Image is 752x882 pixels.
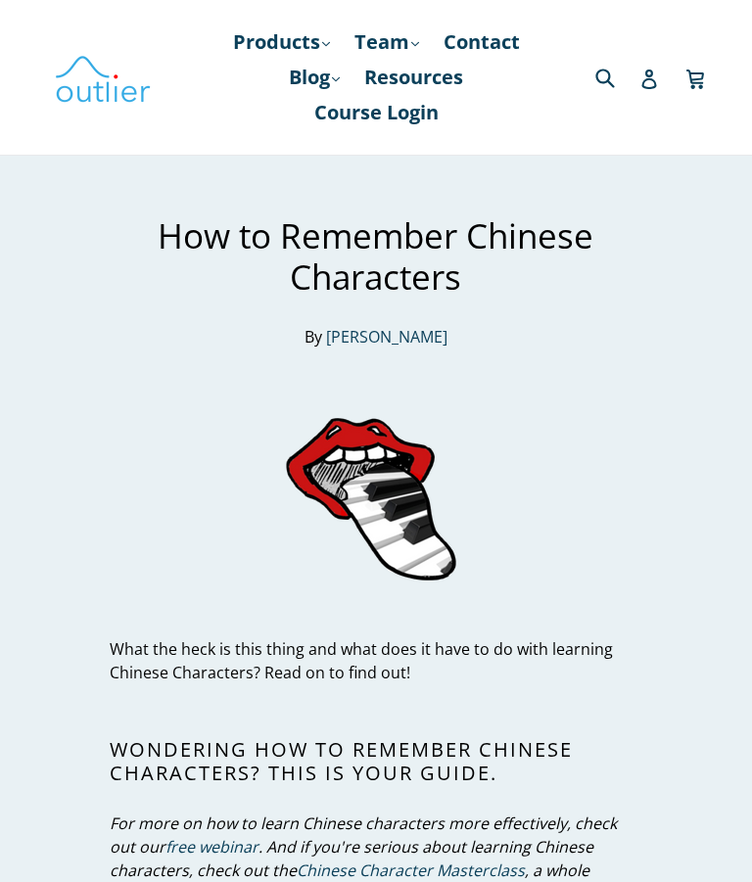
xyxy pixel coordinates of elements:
[354,60,473,95] a: Resources
[110,812,617,858] em: For more on how to learn Chinese characters more effectively, check out our
[305,95,448,130] a: Course Login
[165,836,258,859] a: free webinar
[141,367,611,631] img: mouth with a piano tongue sticking out
[110,215,641,298] h1: How to Remember Chinese Characters
[326,326,447,348] a: [PERSON_NAME]
[110,325,641,348] p: By
[165,836,258,858] em: free webinar
[345,24,429,60] a: Team
[54,49,152,106] img: Outlier Linguistics
[110,637,641,684] p: What the heck is this thing and what does it have to do with learning Chinese Characters? Read on...
[223,24,340,60] a: Products
[297,859,525,881] em: Chinese Character Masterclass
[590,57,644,97] input: Search
[110,836,593,881] em: . And if you're serious about learning Chinese characters, check out the
[297,859,525,882] a: Chinese Character Masterclass
[279,60,350,95] a: Blog
[110,738,641,785] h2: Wondering how to remember Chinese characters? This is your guide.
[434,24,530,60] a: Contact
